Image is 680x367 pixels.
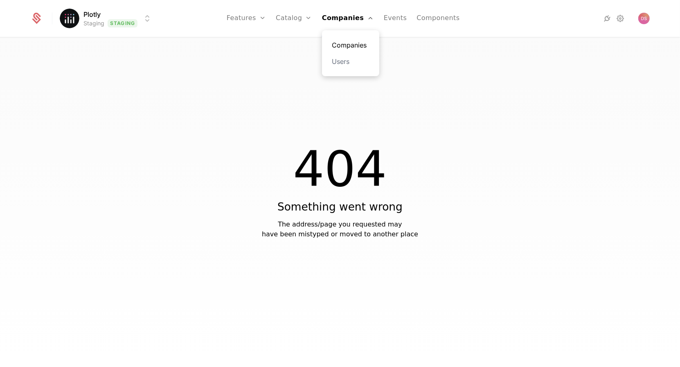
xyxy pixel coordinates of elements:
[602,14,612,23] a: Integrations
[277,199,403,215] div: Something went wrong
[83,19,104,27] div: Staging
[83,9,101,19] span: Plotly
[60,9,79,28] img: Plotly
[332,40,369,50] a: Companies
[262,220,418,239] div: The address/page you requested may have been mistyped or moved to another place
[638,13,650,24] img: Daniel Anton Suchy
[615,14,625,23] a: Settings
[62,9,152,27] button: Select environment
[108,19,137,27] span: Staging
[293,145,387,194] div: 404
[638,13,650,24] button: Open user button
[332,57,369,66] a: Users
